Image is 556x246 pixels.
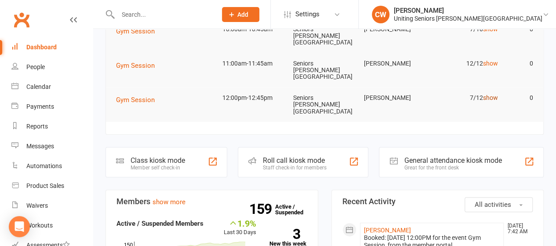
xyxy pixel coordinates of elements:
[116,27,155,35] span: Gym Session
[404,156,501,165] div: General attendance kiosk mode
[26,103,54,110] div: Payments
[11,97,93,117] a: Payments
[218,19,289,40] td: 10:00am-10:45am
[295,4,320,24] span: Settings
[9,216,30,237] div: Open Intercom Messenger
[153,198,185,206] a: show more
[501,88,537,108] td: 0
[360,19,431,40] td: [PERSON_NAME]
[269,228,300,241] strong: 3
[360,53,431,74] td: [PERSON_NAME]
[224,218,256,228] div: 1.9%
[11,57,93,77] a: People
[275,197,314,222] a: 159Active / Suspended
[116,95,161,105] button: Gym Session
[131,165,185,171] div: Member self check-in
[364,227,411,234] a: [PERSON_NAME]
[115,8,211,21] input: Search...
[224,218,256,237] div: Last 30 Days
[11,176,93,196] a: Product Sales
[11,216,93,235] a: Workouts
[394,15,542,22] div: Uniting Seniors [PERSON_NAME][GEOGRAPHIC_DATA]
[26,83,51,90] div: Calendar
[131,156,185,165] div: Class kiosk mode
[263,165,327,171] div: Staff check-in for members
[237,11,248,18] span: Add
[249,202,275,216] strong: 159
[263,156,327,165] div: Roll call kiosk mode
[289,88,360,122] td: Seniors [PERSON_NAME][GEOGRAPHIC_DATA]
[483,26,498,33] a: show
[26,202,48,209] div: Waivers
[218,88,289,108] td: 12:00pm-12:45pm
[222,7,259,22] button: Add
[116,220,204,228] strong: Active / Suspended Members
[342,197,533,206] h3: Recent Activity
[394,7,542,15] div: [PERSON_NAME]
[372,6,389,23] div: CW
[11,156,93,176] a: Automations
[501,19,537,40] td: 0
[404,165,501,171] div: Great for the front desk
[116,96,155,104] span: Gym Session
[11,136,93,156] a: Messages
[26,123,48,130] div: Reports
[465,197,533,212] button: All activities
[26,44,57,51] div: Dashboard
[26,143,54,150] div: Messages
[431,53,501,74] td: 12/12
[431,88,501,108] td: 7/12
[483,60,498,67] a: show
[26,222,53,229] div: Workouts
[431,19,501,40] td: 7/10
[501,53,537,74] td: 0
[26,182,64,189] div: Product Sales
[11,77,93,97] a: Calendar
[289,19,360,53] td: Seniors [PERSON_NAME][GEOGRAPHIC_DATA]
[11,196,93,216] a: Waivers
[360,88,431,108] td: [PERSON_NAME]
[26,63,45,70] div: People
[116,197,307,206] h3: Members
[11,117,93,136] a: Reports
[289,53,360,88] td: Seniors [PERSON_NAME][GEOGRAPHIC_DATA]
[218,53,289,74] td: 11:00am-11:45am
[26,162,62,169] div: Automations
[116,60,161,71] button: Gym Session
[503,223,532,235] time: [DATE] 7:42 AM
[483,94,498,101] a: show
[475,201,511,209] span: All activities
[11,37,93,57] a: Dashboard
[116,62,155,70] span: Gym Session
[11,9,33,31] a: Clubworx
[116,26,161,37] button: Gym Session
